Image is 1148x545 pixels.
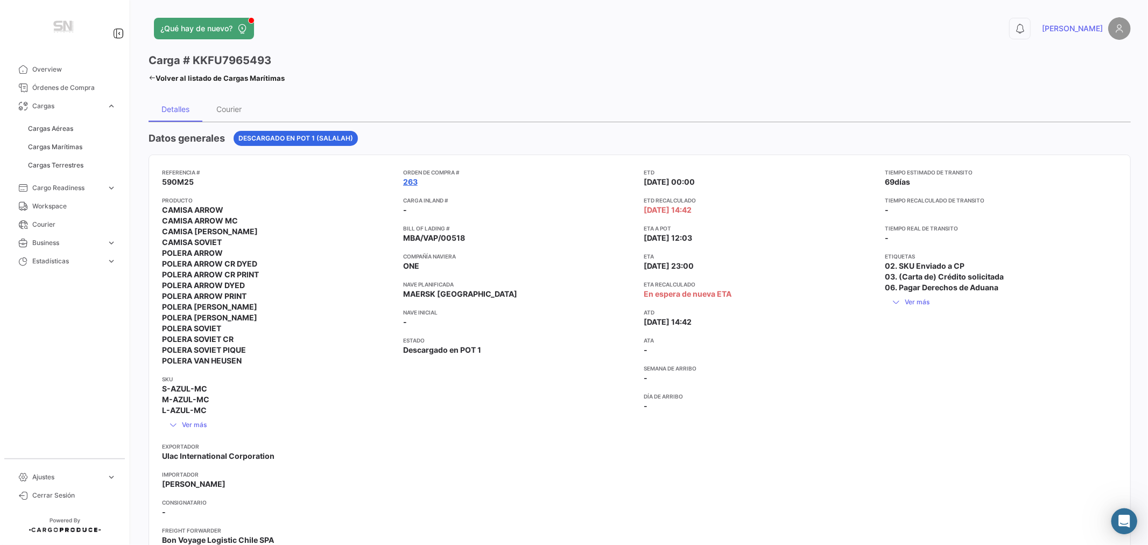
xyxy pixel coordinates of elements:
app-card-info-title: ATA [644,336,877,345]
app-card-info-title: Día de Arribo [644,392,877,401]
span: [DATE] 00:00 [644,177,695,187]
span: CAMISA SOVIET [162,237,222,248]
span: [PERSON_NAME] [1042,23,1103,34]
span: CAMISA [PERSON_NAME] [162,226,258,237]
span: expand_more [107,256,116,266]
span: Cargas Marítimas [28,142,82,152]
a: Workspace [9,197,121,215]
span: POLERA ARROW DYED [162,280,245,291]
app-card-info-title: Bill of Lading # [403,224,636,233]
h4: Datos generales [149,131,225,146]
a: Cargas Aéreas [24,121,121,137]
span: - [644,401,648,411]
span: [DATE] 14:42 [644,317,692,327]
app-card-info-title: Exportador [162,442,395,451]
span: - [162,507,166,518]
span: S-AZUL-MC [162,383,207,394]
span: Courier [32,220,116,229]
button: Ver más [885,293,936,311]
span: Ulac International Corporation [162,451,274,462]
span: días [895,177,910,186]
app-card-info-title: Referencia # [162,168,395,177]
app-card-info-title: Tiempo real de transito [885,224,1117,233]
span: POLERA [PERSON_NAME] [162,302,257,312]
span: - [403,317,407,327]
app-card-info-title: Estado [403,336,636,345]
span: expand_more [107,183,116,193]
app-card-info-title: ETD [644,168,877,177]
app-card-info-title: SKU [162,375,395,383]
span: MAERSK [GEOGRAPHIC_DATA] [403,289,517,298]
span: expand_more [107,472,116,482]
app-card-info-title: Etiquetas [885,252,1117,261]
span: Business [32,238,102,248]
span: Ajustes [32,472,102,482]
span: - [644,345,648,355]
div: Detalles [161,104,189,114]
span: Órdenes de Compra [32,83,116,93]
span: POLERA ARROW PRINT [162,291,246,302]
span: POLERA [PERSON_NAME] [162,312,257,323]
span: CAMISA ARROW [162,205,223,215]
span: ¿Qué hay de nuevo? [160,23,233,34]
app-card-info-title: ETA [644,252,877,261]
app-card-info-title: Producto [162,196,395,205]
span: - [885,233,889,242]
app-card-info-title: Nave planificada [403,280,636,289]
app-card-info-title: Importador [162,470,395,479]
a: Volver al listado de Cargas Marítimas [149,71,285,86]
span: [DATE] 12:03 [644,233,693,243]
a: Courier [9,215,121,234]
app-card-info-title: Tiempo recalculado de transito [885,196,1117,205]
span: expand_more [107,238,116,248]
span: Cargas Aéreas [28,124,73,134]
span: POLERA ARROW CR PRINT [162,269,259,280]
span: - [885,205,889,214]
span: M-AZUL-MC [162,394,209,405]
span: Cerrar Sesión [32,491,116,500]
h3: Carga # KKFU7965493 [149,53,271,68]
app-card-info-title: Nave inicial [403,308,636,317]
span: CAMISA ARROW MC [162,215,238,226]
app-card-info-title: ETD Recalculado [644,196,877,205]
a: Cargas Terrestres [24,157,121,173]
app-card-info-title: Orden de Compra # [403,168,636,177]
button: ¿Qué hay de nuevo? [154,18,254,39]
span: En espera de nueva ETA [644,289,732,299]
span: ONE [403,261,419,271]
span: [DATE] 14:42 [644,205,692,215]
img: Manufactura+Logo.png [38,13,91,43]
span: Descargado en POT 1 (Salalah) [238,134,353,143]
span: [PERSON_NAME] [162,479,226,490]
span: L-AZUL-MC [162,405,207,416]
span: Overview [32,65,116,74]
app-card-info-title: ETA Recalculado [644,280,877,289]
app-card-info-title: Tiempo estimado de transito [885,168,1117,177]
span: 06. Pagar Derechos de Aduana [885,282,998,293]
span: Cargo Readiness [32,183,102,193]
span: POLERA SOVIET PIQUE [162,345,246,355]
img: placeholder-user.png [1108,17,1131,40]
span: POLERA VAN HEUSEN [162,355,242,366]
div: Abrir Intercom Messenger [1111,508,1137,534]
span: MBA/VAP/00518 [403,233,465,243]
span: POLERA SOVIET [162,323,221,334]
span: Estadísticas [32,256,102,266]
span: 03. (Carta de) Crédito solicitada [885,271,1004,282]
span: Descargado en POT 1 [403,345,481,355]
app-card-info-title: ATD [644,308,877,317]
div: Courier [217,104,242,114]
span: 69 [885,177,895,186]
a: 263 [403,177,418,187]
app-card-info-title: Semana de Arribo [644,364,877,373]
span: Cargas Terrestres [28,160,83,170]
span: Cargas [32,101,102,111]
app-card-info-title: Compañía naviera [403,252,636,261]
span: - [644,373,648,383]
span: POLERA SOVIET CR [162,334,234,345]
a: Overview [9,60,121,79]
span: 590M25 [162,177,194,187]
app-card-info-title: ETA a POT [644,224,877,233]
app-card-info-title: Freight Forwarder [162,526,395,535]
a: Órdenes de Compra [9,79,121,97]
